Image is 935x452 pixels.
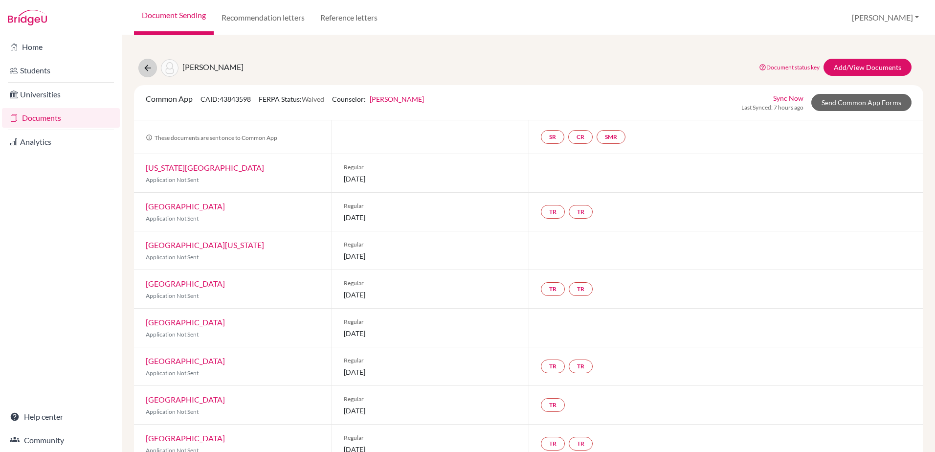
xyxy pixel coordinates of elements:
[344,395,517,404] span: Regular
[811,94,912,111] a: Send Common App Forms
[541,398,565,412] a: TR
[146,202,225,211] a: [GEOGRAPHIC_DATA]
[259,95,324,103] span: FERPA Status:
[569,437,593,451] a: TR
[541,205,565,219] a: TR
[344,212,517,223] span: [DATE]
[344,433,517,442] span: Regular
[2,430,120,450] a: Community
[146,356,225,365] a: [GEOGRAPHIC_DATA]
[302,95,324,103] span: Waived
[146,279,225,288] a: [GEOGRAPHIC_DATA]
[146,134,277,141] span: These documents are sent once to Common App
[569,205,593,219] a: TR
[332,95,424,103] span: Counselor:
[344,202,517,210] span: Regular
[146,240,264,249] a: [GEOGRAPHIC_DATA][US_STATE]
[2,61,120,80] a: Students
[146,253,199,261] span: Application Not Sent
[8,10,47,25] img: Bridge-U
[146,331,199,338] span: Application Not Sent
[146,94,193,103] span: Common App
[847,8,923,27] button: [PERSON_NAME]
[597,130,625,144] a: SMR
[200,95,251,103] span: CAID: 43843598
[344,279,517,288] span: Regular
[182,62,244,71] span: [PERSON_NAME]
[344,317,517,326] span: Regular
[824,59,912,76] a: Add/View Documents
[146,395,225,404] a: [GEOGRAPHIC_DATA]
[344,251,517,261] span: [DATE]
[370,95,424,103] a: [PERSON_NAME]
[541,130,564,144] a: SR
[344,174,517,184] span: [DATE]
[146,215,199,222] span: Application Not Sent
[741,103,803,112] span: Last Synced: 7 hours ago
[344,406,517,416] span: [DATE]
[2,132,120,152] a: Analytics
[146,163,264,172] a: [US_STATE][GEOGRAPHIC_DATA]
[541,437,565,451] a: TR
[541,360,565,373] a: TR
[569,360,593,373] a: TR
[146,292,199,299] span: Application Not Sent
[2,37,120,57] a: Home
[2,85,120,104] a: Universities
[146,369,199,377] span: Application Not Sent
[344,163,517,172] span: Regular
[146,317,225,327] a: [GEOGRAPHIC_DATA]
[541,282,565,296] a: TR
[759,64,820,71] a: Document status key
[146,408,199,415] span: Application Not Sent
[344,367,517,377] span: [DATE]
[344,328,517,339] span: [DATE]
[2,407,120,427] a: Help center
[344,356,517,365] span: Regular
[146,176,199,183] span: Application Not Sent
[344,240,517,249] span: Regular
[568,130,593,144] a: CR
[773,93,803,103] a: Sync Now
[146,433,225,443] a: [GEOGRAPHIC_DATA]
[344,290,517,300] span: [DATE]
[2,108,120,128] a: Documents
[569,282,593,296] a: TR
